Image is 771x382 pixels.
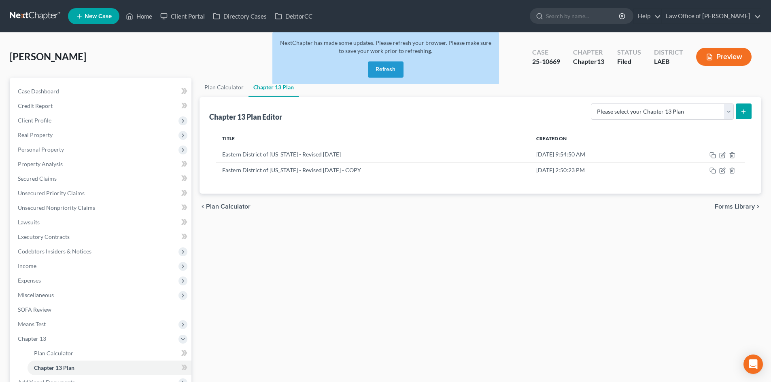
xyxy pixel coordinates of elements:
[18,233,70,240] span: Executory Contracts
[597,57,604,65] span: 13
[11,171,191,186] a: Secured Claims
[696,48,752,66] button: Preview
[18,291,54,298] span: Miscellaneous
[18,262,36,269] span: Income
[368,61,404,78] button: Refresh
[206,203,251,210] span: Plan Calculator
[11,186,191,200] a: Unsecured Priority Claims
[200,78,249,97] a: Plan Calculator
[617,48,641,57] div: Status
[11,230,191,244] a: Executory Contracts
[18,160,63,167] span: Property Analysis
[715,203,755,210] span: Forms Library
[34,350,73,357] span: Plan Calculator
[209,9,271,23] a: Directory Cases
[11,84,191,99] a: Case Dashboard
[18,277,41,284] span: Expenses
[200,203,251,210] button: chevron_left Plan Calculator
[532,48,560,57] div: Case
[18,219,40,226] span: Lawsuits
[122,9,156,23] a: Home
[10,51,86,62] span: [PERSON_NAME]
[11,99,191,113] a: Credit Report
[18,306,51,313] span: SOFA Review
[654,48,683,57] div: District
[216,147,530,162] td: Eastern District of [US_STATE] - Revised [DATE]
[18,248,91,255] span: Codebtors Insiders & Notices
[573,48,604,57] div: Chapter
[634,9,661,23] a: Help
[18,117,51,124] span: Client Profile
[743,355,763,374] div: Open Intercom Messenger
[11,215,191,230] a: Lawsuits
[18,335,46,342] span: Chapter 13
[654,57,683,66] div: LAEB
[18,131,53,138] span: Real Property
[18,88,59,95] span: Case Dashboard
[546,8,620,23] input: Search by name...
[280,39,491,54] span: NextChapter has made some updates. Please refresh your browser. Please make sure to save your wor...
[530,162,658,177] td: [DATE] 2:50:23 PM
[11,302,191,317] a: SOFA Review
[34,364,74,371] span: Chapter 13 Plan
[530,147,658,162] td: [DATE] 9:54:50 AM
[249,78,299,97] a: Chapter 13 Plan
[18,175,57,182] span: Secured Claims
[18,102,53,109] span: Credit Report
[18,204,95,211] span: Unsecured Nonpriority Claims
[18,190,85,196] span: Unsecured Priority Claims
[200,203,206,210] i: chevron_left
[28,346,191,361] a: Plan Calculator
[216,131,530,147] th: Title
[617,57,641,66] div: Filed
[216,162,530,177] td: Eastern District of [US_STATE] - Revised [DATE] - COPY
[18,321,46,327] span: Means Test
[662,9,761,23] a: Law Office of [PERSON_NAME]
[18,146,64,153] span: Personal Property
[755,203,761,210] i: chevron_right
[209,112,282,122] div: Chapter 13 Plan Editor
[715,203,761,210] button: Forms Library chevron_right
[530,131,658,147] th: Created On
[85,13,112,19] span: New Case
[28,361,191,375] a: Chapter 13 Plan
[532,57,560,66] div: 25-10669
[11,157,191,171] a: Property Analysis
[156,9,209,23] a: Client Portal
[573,57,604,66] div: Chapter
[271,9,316,23] a: DebtorCC
[11,200,191,215] a: Unsecured Nonpriority Claims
